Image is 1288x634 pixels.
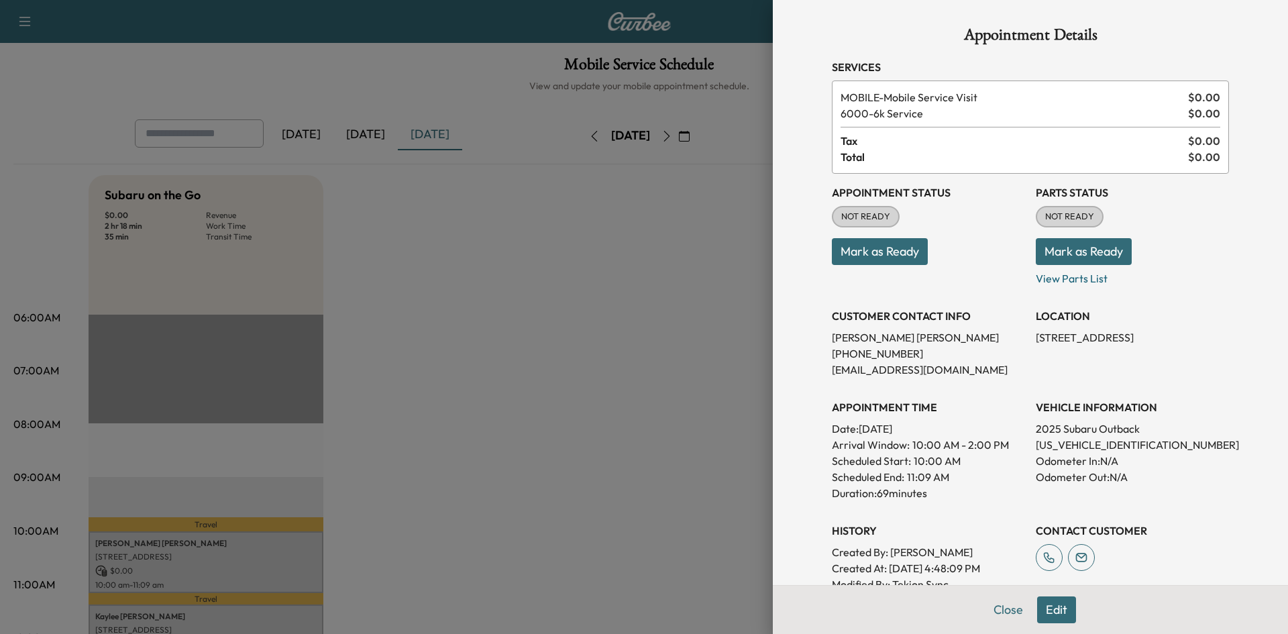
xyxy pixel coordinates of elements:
span: NOT READY [833,210,898,223]
h3: Services [832,59,1229,75]
button: Close [985,596,1032,623]
h3: History [832,523,1025,539]
h3: VEHICLE INFORMATION [1036,399,1229,415]
p: [PERSON_NAME] [PERSON_NAME] [832,329,1025,346]
p: [US_VEHICLE_IDENTIFICATION_NUMBER] [1036,437,1229,453]
p: Created At : [DATE] 4:48:09 PM [832,560,1025,576]
p: View Parts List [1036,265,1229,286]
h3: APPOINTMENT TIME [832,399,1025,415]
h3: LOCATION [1036,308,1229,324]
button: Mark as Ready [1036,238,1132,265]
p: Duration: 69 minutes [832,485,1025,501]
span: 6k Service [841,105,1183,121]
p: 10:00 AM [914,453,961,469]
p: Created By : [PERSON_NAME] [832,544,1025,560]
span: $ 0.00 [1188,105,1220,121]
span: NOT READY [1037,210,1102,223]
span: Tax [841,133,1188,149]
p: Odometer Out: N/A [1036,469,1229,485]
p: [PHONE_NUMBER] [832,346,1025,362]
p: Date: [DATE] [832,421,1025,437]
span: Mobile Service Visit [841,89,1183,105]
h3: Parts Status [1036,184,1229,201]
p: Modified By : Tekion Sync [832,576,1025,592]
h3: CONTACT CUSTOMER [1036,523,1229,539]
button: Edit [1037,596,1076,623]
h1: Appointment Details [832,27,1229,48]
p: Arrival Window: [832,437,1025,453]
p: Scheduled End: [832,469,904,485]
p: Scheduled Start: [832,453,911,469]
span: $ 0.00 [1188,149,1220,165]
p: 2025 Subaru Outback [1036,421,1229,437]
span: Total [841,149,1188,165]
h3: CUSTOMER CONTACT INFO [832,308,1025,324]
span: $ 0.00 [1188,133,1220,149]
p: [EMAIL_ADDRESS][DOMAIN_NAME] [832,362,1025,378]
span: 10:00 AM - 2:00 PM [912,437,1009,453]
span: $ 0.00 [1188,89,1220,105]
p: Odometer In: N/A [1036,453,1229,469]
p: 11:09 AM [907,469,949,485]
h3: Appointment Status [832,184,1025,201]
p: [STREET_ADDRESS] [1036,329,1229,346]
button: Mark as Ready [832,238,928,265]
